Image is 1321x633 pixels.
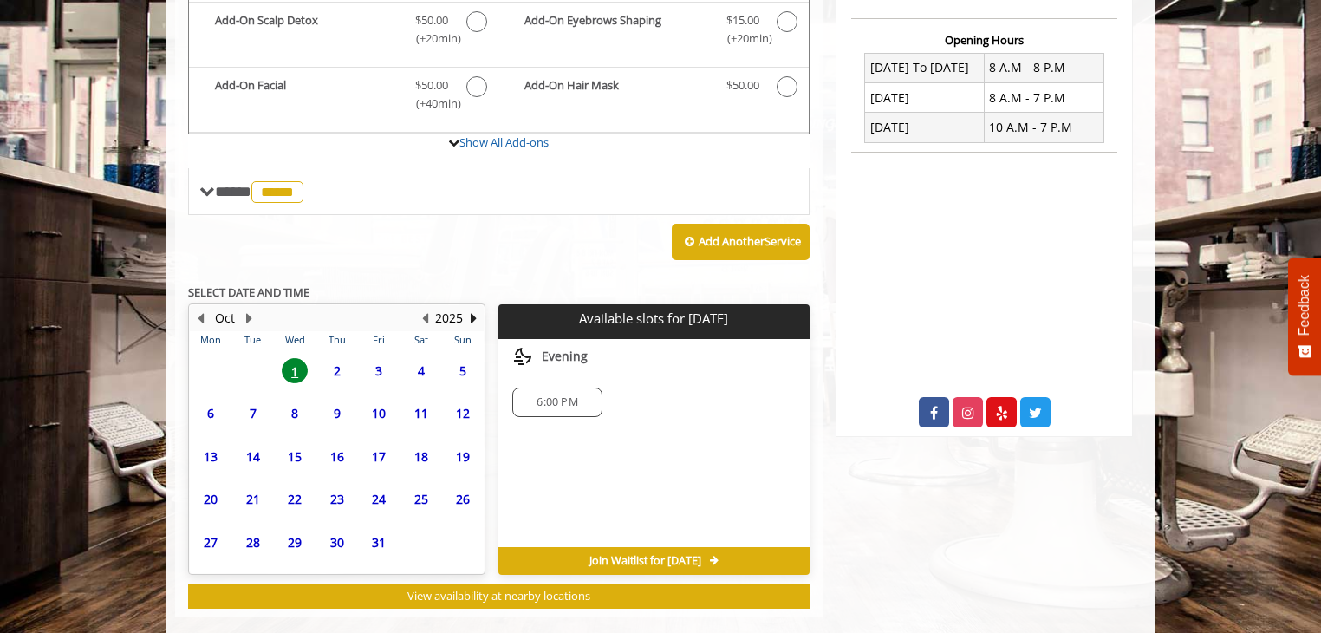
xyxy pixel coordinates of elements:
[231,478,273,521] td: Select day21
[400,349,441,392] td: Select day4
[408,486,434,512] span: 25
[316,435,357,479] td: Select day16
[358,521,400,564] td: Select day31
[366,401,392,426] span: 10
[282,530,308,555] span: 29
[240,486,266,512] span: 21
[282,401,308,426] span: 8
[726,11,759,29] span: $15.00
[450,358,476,383] span: 5
[717,29,768,48] span: (+20min )
[316,478,357,521] td: Select day23
[282,444,308,469] span: 15
[415,11,448,29] span: $50.00
[450,486,476,512] span: 26
[442,331,485,349] th: Sun
[505,311,802,326] p: Available slots for [DATE]
[1288,258,1321,375] button: Feedback - Show survey
[442,349,485,392] td: Select day5
[358,392,400,435] td: Select day10
[324,486,350,512] span: 23
[366,358,392,383] span: 3
[274,392,316,435] td: Select day8
[274,331,316,349] th: Wed
[358,435,400,479] td: Select day17
[407,95,458,113] span: (+40min )
[240,530,266,555] span: 28
[507,76,799,101] label: Add-On Hair Mask
[324,358,350,383] span: 2
[324,401,350,426] span: 9
[231,435,273,479] td: Select day14
[524,11,708,48] b: Add-On Eyebrows Shaping
[274,349,316,392] td: Select day1
[442,392,485,435] td: Select day12
[450,401,476,426] span: 12
[190,478,231,521] td: Select day20
[316,331,357,349] th: Thu
[316,349,357,392] td: Select day2
[1297,275,1312,336] span: Feedback
[358,331,400,349] th: Fri
[400,435,441,479] td: Select day18
[524,76,708,97] b: Add-On Hair Mask
[198,530,224,555] span: 27
[366,486,392,512] span: 24
[418,309,432,328] button: Previous Year
[450,444,476,469] span: 19
[459,134,549,150] a: Show All Add-ons
[240,401,266,426] span: 7
[435,309,463,328] button: 2025
[231,521,273,564] td: Select day28
[316,392,357,435] td: Select day9
[324,530,350,555] span: 30
[358,478,400,521] td: Select day24
[198,401,224,426] span: 6
[274,435,316,479] td: Select day15
[408,358,434,383] span: 4
[190,435,231,479] td: Select day13
[198,486,224,512] span: 20
[231,392,273,435] td: Select day7
[851,34,1117,46] h3: Opening Hours
[242,309,256,328] button: Next Month
[408,444,434,469] span: 18
[190,521,231,564] td: Select day27
[198,76,489,117] label: Add-On Facial
[442,435,485,479] td: Select day19
[589,554,701,568] span: Join Waitlist for [DATE]
[366,444,392,469] span: 17
[274,521,316,564] td: Select day29
[400,331,441,349] th: Sat
[215,11,398,48] b: Add-On Scalp Detox
[282,486,308,512] span: 22
[215,309,235,328] button: Oct
[865,113,985,142] td: [DATE]
[215,76,398,113] b: Add-On Facial
[324,444,350,469] span: 16
[188,284,309,300] b: SELECT DATE AND TIME
[442,478,485,521] td: Select day26
[282,358,308,383] span: 1
[537,395,577,409] span: 6:00 PM
[358,349,400,392] td: Select day3
[865,83,985,113] td: [DATE]
[188,584,810,609] button: View availability at nearby locations
[190,331,231,349] th: Mon
[542,349,588,363] span: Evening
[407,29,458,48] span: (+20min )
[984,83,1103,113] td: 8 A.M - 7 P.M
[415,76,448,95] span: $50.00
[193,309,207,328] button: Previous Month
[865,53,985,82] td: [DATE] To [DATE]
[366,530,392,555] span: 31
[984,113,1103,142] td: 10 A.M - 7 P.M
[400,392,441,435] td: Select day11
[240,444,266,469] span: 14
[190,392,231,435] td: Select day6
[198,11,489,52] label: Add-On Scalp Detox
[231,331,273,349] th: Tue
[316,521,357,564] td: Select day30
[408,401,434,426] span: 11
